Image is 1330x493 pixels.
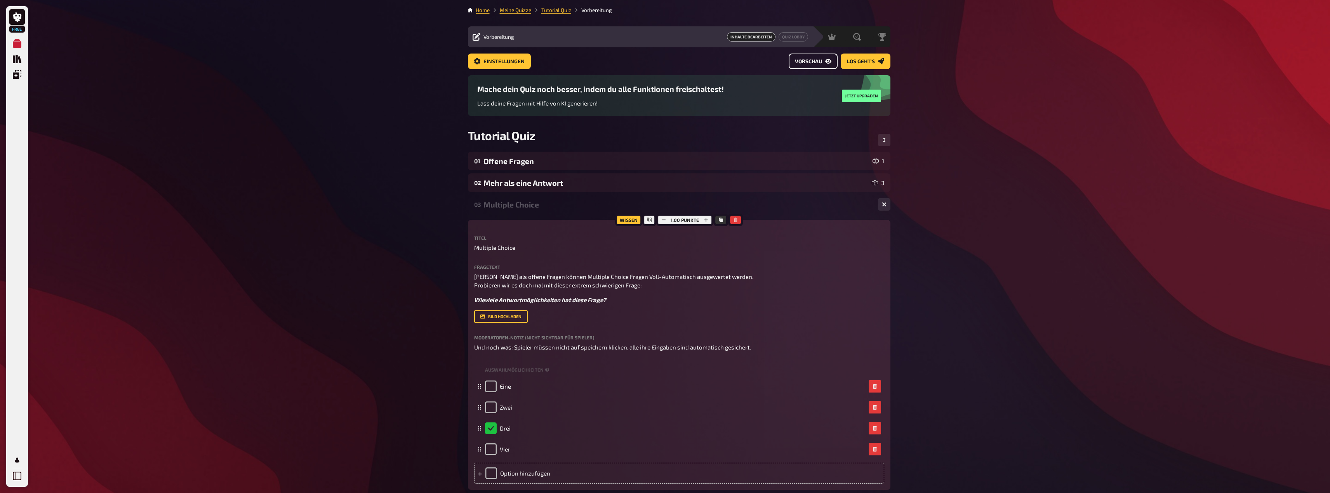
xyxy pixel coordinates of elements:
label: Titel [474,235,884,240]
a: Profil [9,452,25,468]
span: Los geht's [847,59,875,64]
div: 02 [474,179,480,186]
div: 3 [872,180,884,186]
a: Meine Quizze [9,36,25,51]
a: Quiz Sammlung [9,51,25,67]
a: Einblendungen [9,67,25,82]
label: Moderatoren-Notiz (nicht sichtbar für Spieler) [474,335,884,340]
span: Auswahlmöglichkeiten [485,367,544,373]
button: Quiz Lobby [779,32,808,42]
div: Wissen [615,214,642,226]
h3: Mache dein Quiz noch besser, indem du alle Funktionen freischaltest! [477,85,724,93]
li: Tutorial Quiz [531,6,571,14]
button: Vorschau [789,54,838,69]
span: Zwei [500,404,512,411]
li: Meine Quizze [490,6,531,14]
button: Los geht's [841,54,890,69]
div: Option hinzufügen [474,463,884,484]
div: 1 [873,158,884,164]
button: Kopieren [715,216,726,224]
button: Jetzt upgraden [842,90,881,102]
span: Vorschau [795,59,822,64]
span: Vorbereitung [483,34,514,40]
div: Offene Fragen [483,157,869,166]
a: Home [476,7,490,13]
span: Tutorial Quiz [468,128,535,142]
a: Meine Quizze [500,7,531,13]
span: Wieviele Antwortmöglichkeiten hat diese Frage? [474,296,606,303]
span: Vier [500,446,510,453]
div: 1.00 Punkte [656,214,713,226]
li: Home [476,6,490,14]
span: Free [10,27,24,31]
div: Multiple Choice [483,200,872,209]
div: 01 [474,157,480,164]
div: 03 [474,201,480,208]
span: Einstellungen [483,59,525,64]
button: Reihenfolge anpassen [878,134,890,146]
a: Inhalte Bearbeiten [727,32,775,42]
div: Mehr als eine Antwort [483,178,869,187]
label: Fragetext [474,265,884,269]
button: Einstellungen [468,54,531,69]
span: Multiple Choice [474,243,515,252]
span: Eine [500,383,511,390]
button: Bild hochladen [474,310,528,323]
span: Lass deine Fragen mit Hilfe von KI generieren! [477,100,598,107]
li: Vorbereitung [571,6,612,14]
span: Drei [500,425,511,432]
span: [PERSON_NAME] als offene Fragen können Multiple Choice Fragen Voll-Automatisch ausgewertet werden... [474,273,753,289]
a: Tutorial Quiz [541,7,571,13]
span: Und noch was: Spieler müssen nicht auf speichern klicken, alle ihre Eingaben sind automatisch ges... [474,344,751,351]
